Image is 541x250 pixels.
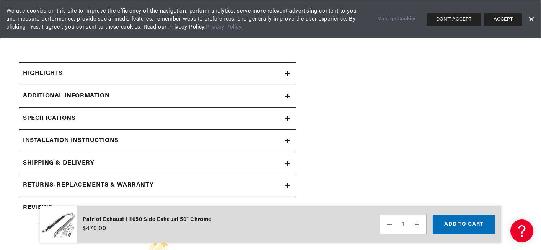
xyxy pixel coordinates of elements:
h2: Specifications [23,114,75,124]
h2: Highlights [23,69,63,79]
summary: Returns, Replacements & Warranty [19,174,296,197]
a: Privacy Policy. [205,24,243,30]
h2: Additional Information [23,91,109,101]
a: Dismiss Banner [525,14,537,25]
summary: Specifications [19,108,296,130]
summary: Installation instructions [19,130,296,152]
a: Manage Cookies [377,15,417,23]
img: Patriot Exhaust H1050 Side Exhaust 50" Chrome [40,206,77,243]
button: DON'T ACCEPT [427,13,481,26]
span: We use cookies on this site to improve the efficiency of the navigation, perform analytics, serve... [7,7,367,31]
h2: Reviews [23,203,52,213]
summary: Reviews [19,197,296,219]
summary: Additional Information [19,85,296,107]
div: Patriot Exhaust H1050 Side Exhaust 50" Chrome [83,216,212,224]
summary: Highlights [19,63,296,85]
h2: Installation instructions [23,136,119,146]
button: Add to cart [433,215,495,234]
h2: Returns, Replacements & Warranty [23,181,153,190]
summary: Shipping & Delivery [19,152,296,174]
span: $470.00 [83,224,106,233]
h2: Shipping & Delivery [23,158,94,168]
button: ACCEPT [484,13,522,26]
